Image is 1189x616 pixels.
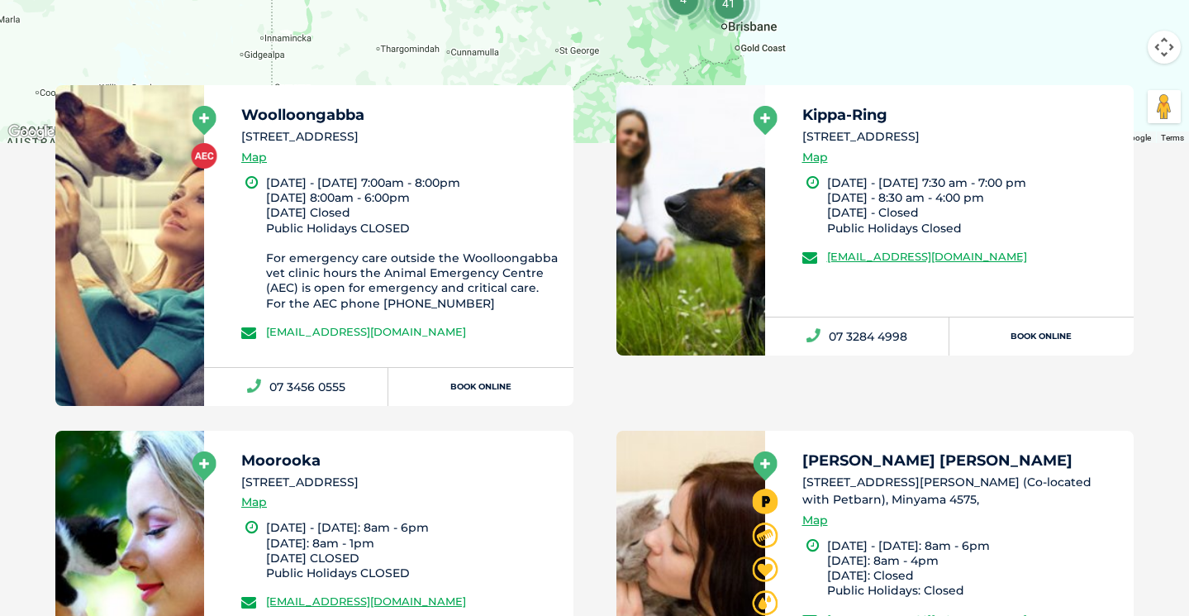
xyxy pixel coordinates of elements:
li: [DATE] - [DATE]: 8am - 6pm [DATE]: 8am - 4pm [DATE]: Closed Public Holidays: Closed [827,538,1120,599]
a: Map [241,493,267,512]
a: Click to see this area on Google Maps [4,122,59,143]
li: [STREET_ADDRESS] [802,128,1120,146]
a: [EMAIL_ADDRESS][DOMAIN_NAME] [266,595,466,608]
a: 07 3284 4998 [765,318,949,356]
h5: [PERSON_NAME] [PERSON_NAME] [802,453,1120,468]
button: Drag Pegman onto the map to open Street View [1148,90,1181,123]
li: [STREET_ADDRESS] [241,128,559,146]
a: Book Online [388,368,573,406]
img: Google [4,122,59,143]
li: [DATE] - [DATE] 7:30 am - 7:00 pm [DATE] - 8:30 am - 4:00 pm [DATE] - Closed Public Holidays Closed [827,175,1120,236]
a: [EMAIL_ADDRESS][DOMAIN_NAME] [266,325,466,338]
a: Map [802,148,828,167]
button: Map camera controls [1148,31,1181,64]
a: Map [241,148,267,167]
li: [DATE] - [DATE] 7:00am - 8:00pm [DATE] 8:00am - 6:00pm [DATE] Closed Public Holidays CLOSED For e... [266,175,559,311]
h5: Moorooka [241,453,559,468]
a: [EMAIL_ADDRESS][DOMAIN_NAME] [827,250,1027,263]
li: [DATE] - [DATE]: 8am - 6pm [DATE]: 8am - 1pm [DATE] CLOSED Public Holidays CLOSED [266,520,559,580]
a: 07 3456 0555 [204,368,388,406]
li: [STREET_ADDRESS] [241,474,559,491]
h5: Kippa-Ring [802,107,1120,122]
button: Search [1157,75,1173,92]
h5: Woolloongabba [241,107,559,122]
li: [STREET_ADDRESS][PERSON_NAME] (Co-located with Petbarn), Minyama 4575, [802,474,1120,509]
a: Terms [1161,133,1184,142]
a: Book Online [949,318,1134,356]
a: Map [802,511,828,530]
